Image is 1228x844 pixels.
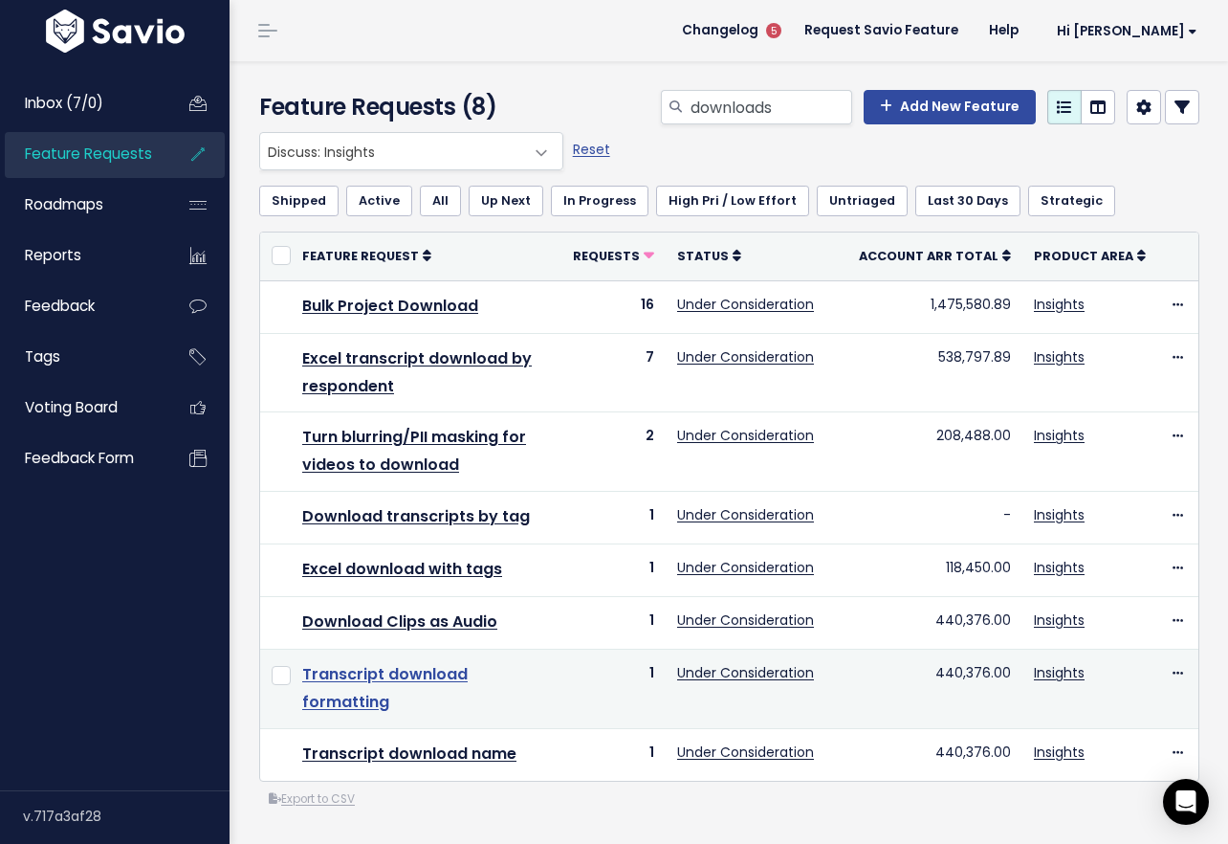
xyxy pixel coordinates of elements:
[5,386,159,430] a: Voting Board
[561,597,666,650] td: 1
[302,611,497,633] a: Download Clips as Audio
[859,246,1011,265] a: Account ARR Total
[41,10,189,53] img: logo-white.9d6f32f41409.svg
[1034,663,1085,682] a: Insights
[677,248,729,264] span: Status
[302,743,516,765] a: Transcript download name
[1034,246,1146,265] a: Product Area
[847,544,1022,597] td: 118,450.00
[677,558,814,577] a: Under Consideration
[677,347,814,366] a: Under Consideration
[1034,248,1133,264] span: Product Area
[1034,347,1085,366] a: Insights
[1034,611,1085,630] a: Insights
[677,663,814,682] a: Under Consideration
[5,183,159,227] a: Roadmaps
[915,186,1020,216] a: Last 30 Days
[561,729,666,782] td: 1
[573,248,640,264] span: Requests
[573,140,610,159] a: Reset
[573,246,654,265] a: Requests
[847,729,1022,782] td: 440,376.00
[974,16,1034,45] a: Help
[25,346,60,366] span: Tags
[25,194,103,214] span: Roadmaps
[677,505,814,524] a: Under Consideration
[561,280,666,333] td: 16
[302,558,502,580] a: Excel download with tags
[25,296,95,316] span: Feedback
[5,436,159,480] a: Feedback form
[682,24,758,37] span: Changelog
[260,133,524,169] span: Discuss: Insights
[847,597,1022,650] td: 440,376.00
[677,743,814,762] a: Under Consideration
[302,246,431,265] a: Feature Request
[1034,426,1085,445] a: Insights
[23,791,230,841] div: v.717a3af28
[1163,779,1209,825] div: Open Intercom Messenger
[1034,16,1213,46] a: Hi [PERSON_NAME]
[259,186,339,216] a: Shipped
[1034,743,1085,762] a: Insights
[817,186,908,216] a: Untriaged
[25,448,134,468] span: Feedback form
[864,90,1036,124] a: Add New Feature
[766,23,781,38] span: 5
[269,791,355,807] a: Export to CSV
[689,90,852,124] input: Search features...
[5,132,159,176] a: Feature Requests
[302,248,419,264] span: Feature Request
[847,280,1022,333] td: 1,475,580.89
[5,335,159,379] a: Tags
[1034,558,1085,577] a: Insights
[302,347,532,397] a: Excel transcript download by respondent
[302,295,478,317] a: Bulk Project Download
[561,650,666,729] td: 1
[847,491,1022,544] td: -
[469,186,543,216] a: Up Next
[1034,505,1085,524] a: Insights
[5,233,159,278] a: Reports
[677,246,741,265] a: Status
[25,93,103,113] span: Inbox (7/0)
[561,412,666,492] td: 2
[1028,186,1115,216] a: Strategic
[847,412,1022,492] td: 208,488.00
[677,426,814,445] a: Under Consideration
[259,132,563,170] span: Discuss: Insights
[302,663,468,713] a: Transcript download formatting
[420,186,461,216] a: All
[302,426,526,476] a: Turn blurring/PII masking for videos to download
[259,186,1199,216] ul: Filter feature requests
[561,333,666,412] td: 7
[561,544,666,597] td: 1
[847,650,1022,729] td: 440,376.00
[302,505,530,527] a: Download transcripts by tag
[561,491,666,544] td: 1
[859,248,998,264] span: Account ARR Total
[25,397,118,417] span: Voting Board
[259,90,554,124] h4: Feature Requests (8)
[677,295,814,314] a: Under Consideration
[25,144,152,164] span: Feature Requests
[346,186,412,216] a: Active
[551,186,648,216] a: In Progress
[677,611,814,630] a: Under Consideration
[5,284,159,328] a: Feedback
[656,186,809,216] a: High Pri / Low Effort
[1034,295,1085,314] a: Insights
[847,333,1022,412] td: 538,797.89
[1057,24,1197,38] span: Hi [PERSON_NAME]
[25,245,81,265] span: Reports
[789,16,974,45] a: Request Savio Feature
[5,81,159,125] a: Inbox (7/0)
